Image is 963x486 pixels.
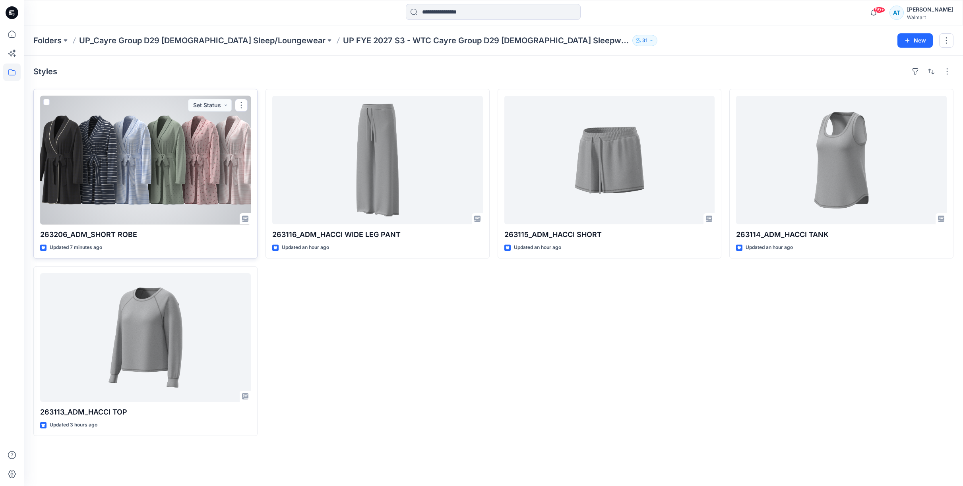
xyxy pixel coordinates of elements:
[907,5,953,14] div: [PERSON_NAME]
[282,243,329,252] p: Updated an hour ago
[897,33,933,48] button: New
[632,35,657,46] button: 31
[50,421,97,429] p: Updated 3 hours ago
[343,35,629,46] p: UP FYE 2027 S3 - WTC Cayre Group D29 [DEMOGRAPHIC_DATA] Sleepwear
[504,96,715,224] a: 263115_ADM_HACCI SHORT
[40,229,251,240] p: 263206_ADM_SHORT ROBE
[33,67,57,76] h4: Styles
[79,35,326,46] a: UP_Cayre Group D29 [DEMOGRAPHIC_DATA] Sleep/Loungewear
[50,243,102,252] p: Updated 7 minutes ago
[873,7,885,13] span: 99+
[40,273,251,402] a: 263113_ADM_HACCI TOP
[642,36,647,45] p: 31
[907,14,953,20] div: Walmart
[746,243,793,252] p: Updated an hour ago
[736,96,947,224] a: 263114_ADM_HACCI TANK
[272,229,483,240] p: 263116_ADM_HACCI WIDE LEG PANT
[736,229,947,240] p: 263114_ADM_HACCI TANK
[40,407,251,418] p: 263113_ADM_HACCI TOP
[504,229,715,240] p: 263115_ADM_HACCI SHORT
[33,35,62,46] a: Folders
[514,243,561,252] p: Updated an hour ago
[272,96,483,224] a: 263116_ADM_HACCI WIDE LEG PANT
[889,6,904,20] div: AT
[40,96,251,224] a: 263206_ADM_SHORT ROBE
